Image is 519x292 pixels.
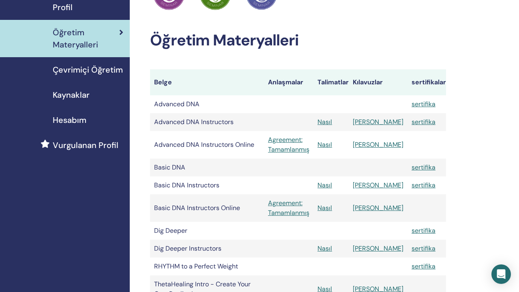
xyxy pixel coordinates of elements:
a: [PERSON_NAME] [353,140,403,149]
a: sertifika [412,262,435,271]
h2: Öğretim Materyalleri [150,31,446,50]
a: [PERSON_NAME] [353,204,403,212]
th: Belge [150,69,264,95]
a: sertifika [412,100,435,108]
span: Öğretim Materyalleri [53,26,119,51]
a: sertifika [412,226,435,235]
a: Nasıl [317,140,332,149]
a: sertifika [412,163,435,172]
a: Nasıl [317,118,332,126]
td: RHYTHM to a Perfect Weight [150,258,264,275]
a: [PERSON_NAME] [353,244,403,253]
a: [PERSON_NAME] [353,181,403,189]
th: sertifikalar [407,69,446,95]
a: sertifika [412,244,435,253]
th: Kılavuzlar [349,69,407,95]
th: Anlaşmalar [264,69,313,95]
a: sertifika [412,118,435,126]
a: Agreement: Tamamlanmış [268,198,309,218]
td: Dig Deeper Instructors [150,240,264,258]
a: sertifika [412,181,435,189]
td: Basic DNA Instructors Online [150,194,264,222]
td: Advanced DNA [150,95,264,113]
a: Nasıl [317,244,332,253]
a: Agreement: Tamamlanmış [268,135,309,155]
td: Basic DNA Instructors [150,176,264,194]
span: Çevrimiçi Öğretim [53,64,123,76]
span: Vurgulanan Profil [53,139,118,151]
a: Nasıl [317,181,332,189]
td: Basic DNA [150,159,264,176]
span: Hesabım [53,114,86,126]
td: Dig Deeper [150,222,264,240]
td: Advanced DNA Instructors Online [150,131,264,159]
th: Talimatlar [313,69,349,95]
span: Kaynaklar [53,89,90,101]
a: Nasıl [317,204,332,212]
span: Profil [53,1,73,13]
a: [PERSON_NAME] [353,118,403,126]
div: Open Intercom Messenger [491,264,511,284]
td: Advanced DNA Instructors [150,113,264,131]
